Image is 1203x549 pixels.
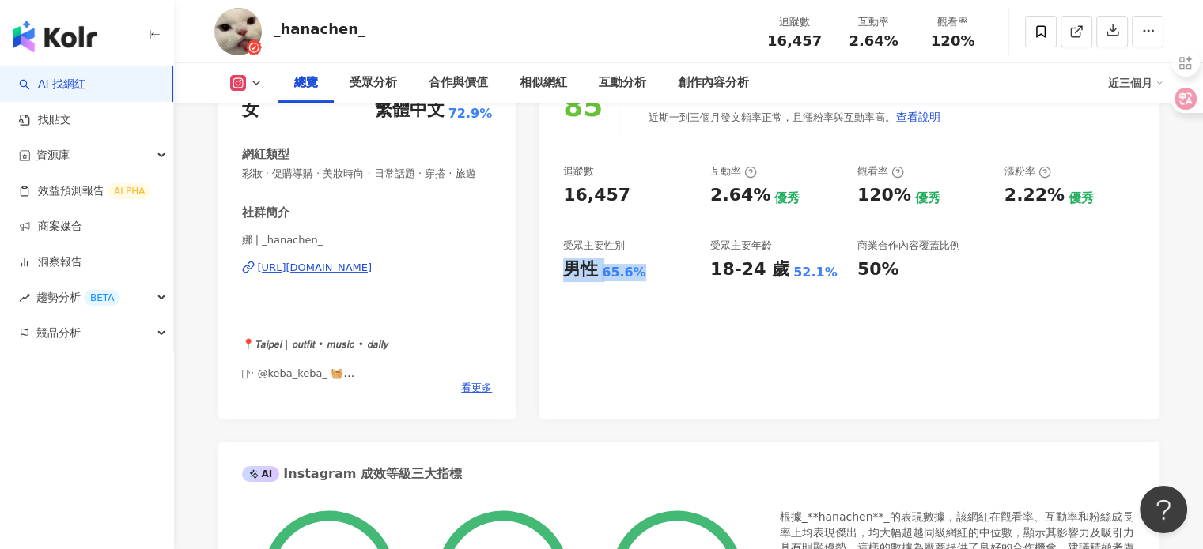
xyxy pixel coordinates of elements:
[19,77,85,92] a: searchAI 找網紅
[767,32,822,49] span: 16,457
[84,290,120,306] div: BETA
[857,258,899,282] div: 50%
[710,183,770,208] div: 2.64%
[242,167,493,181] span: 彩妝 · 促購導購 · 美妝時尚 · 日常話題 · 穿搭 · 旅遊
[242,261,493,275] a: [URL][DOMAIN_NAME]
[923,14,983,30] div: 觀看率
[461,381,492,395] span: 看更多
[563,164,594,179] div: 追蹤數
[1004,183,1065,208] div: 2.22%
[375,98,445,122] div: 繁體中文
[19,183,151,199] a: 效益預測報告ALPHA
[931,33,975,49] span: 120%
[13,21,97,52] img: logo
[649,101,941,133] div: 近期一到三個月發文頻率正常，且漲粉率與互動率高。
[19,254,82,270] a: 洞察報告
[242,233,493,247] span: 娜 | _hanachen_
[857,239,960,253] div: 商業合作內容覆蓋比例
[19,112,71,128] a: 找貼文
[242,338,434,393] span: 📍𝙏𝙖𝙞𝙥𝙚𝙞｜𝙤𝙪𝙩𝙛𝙞𝙩 • 𝙢𝙪𝙨𝙞𝙘 • 𝙙𝙖𝙞𝙡𝙮 ⁡ ⁡ ⁡ ⁡ 𖤐˒˒ @keba_keba_ 🧺 𖤐˒˒[EMAIL_ADDRESS][DOMAIN_NAME]
[710,239,772,253] div: 受眾主要年齡
[242,98,259,122] div: 女
[563,258,598,282] div: 男性
[896,111,940,123] span: 查看說明
[710,164,757,179] div: 互動率
[36,137,70,173] span: 資源庫
[563,239,625,253] div: 受眾主要性別
[429,73,488,92] div: 合作與價值
[678,73,749,92] div: 創作內容分析
[1004,164,1051,179] div: 漲粉率
[774,190,800,207] div: 優秀
[448,105,493,122] span: 72.9%
[895,101,941,133] button: 查看說明
[563,183,630,208] div: 16,457
[214,8,262,55] img: KOL Avatar
[242,466,280,482] div: AI
[242,205,289,221] div: 社群簡介
[19,292,30,303] span: rise
[294,73,318,92] div: 總覽
[793,264,838,281] div: 52.1%
[36,280,120,315] span: 趨勢分析
[710,258,789,282] div: 18-24 歲
[520,73,567,92] div: 相似網紅
[1069,190,1094,207] div: 優秀
[258,261,373,275] div: [URL][DOMAIN_NAME]
[274,19,365,39] div: _hanachen_
[36,315,81,351] span: 競品分析
[849,33,898,49] span: 2.64%
[242,465,462,483] div: Instagram 成效等級三大指標
[242,146,289,163] div: 網紅類型
[844,14,904,30] div: 互動率
[857,164,904,179] div: 觀看率
[1140,486,1187,533] iframe: Help Scout Beacon - Open
[19,219,82,235] a: 商案媒合
[765,14,825,30] div: 追蹤數
[857,183,911,208] div: 120%
[599,73,646,92] div: 互動分析
[915,190,940,207] div: 優秀
[563,90,603,122] div: 85
[350,73,397,92] div: 受眾分析
[1108,70,1163,96] div: 近三個月
[602,264,646,281] div: 65.6%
